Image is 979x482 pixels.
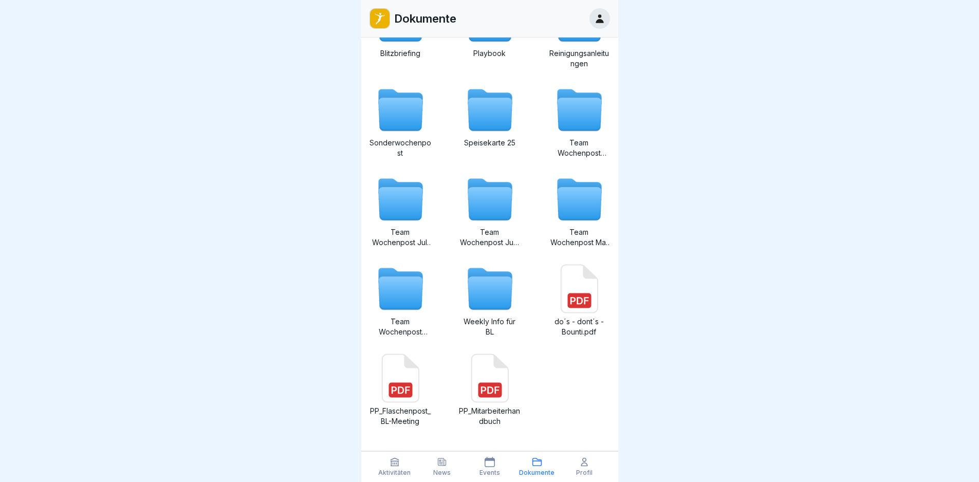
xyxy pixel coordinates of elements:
[576,469,593,476] p: Profil
[459,264,521,337] a: Weekly Info für BL
[459,175,521,248] a: Team Wochenpost Juni 2025
[370,85,431,158] a: Sonderwochenpost
[370,9,390,28] img: oo2rwhh5g6mqyfqxhtbddxvd.png
[548,264,610,337] a: do´s - dont´s - Bounti.pdf
[433,469,451,476] p: News
[459,354,521,427] a: PP_Mitarbeiterhandbuch
[479,469,500,476] p: Events
[548,85,610,158] a: Team Wochenpost [DATE]
[548,175,610,248] a: Team Wochenpost Mai 2025
[548,48,610,69] p: Reinigungsanleitungen
[370,48,431,59] p: Blitzbriefing
[378,469,411,476] p: Aktivitäten
[459,406,521,427] p: PP_Mitarbeiterhandbuch
[459,317,521,337] p: Weekly Info für BL
[459,48,521,59] p: Playbook
[370,354,431,427] a: PP_Flaschenpost_BL-Meeting
[370,406,431,427] p: PP_Flaschenpost_BL-Meeting
[548,227,610,248] p: Team Wochenpost Mai 2025
[394,12,456,25] p: Dokumente
[519,469,555,476] p: Dokumente
[370,175,431,248] a: Team Wochenpost Juli 2025
[459,85,521,158] a: Speisekarte 25
[459,227,521,248] p: Team Wochenpost Juni 2025
[370,317,431,337] p: Team Wochenpost [DATE]
[370,264,431,337] a: Team Wochenpost [DATE]
[548,317,610,337] p: do´s - dont´s - Bounti.pdf
[548,138,610,158] p: Team Wochenpost [DATE]
[370,138,431,158] p: Sonderwochenpost
[370,227,431,248] p: Team Wochenpost Juli 2025
[459,138,521,148] p: Speisekarte 25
